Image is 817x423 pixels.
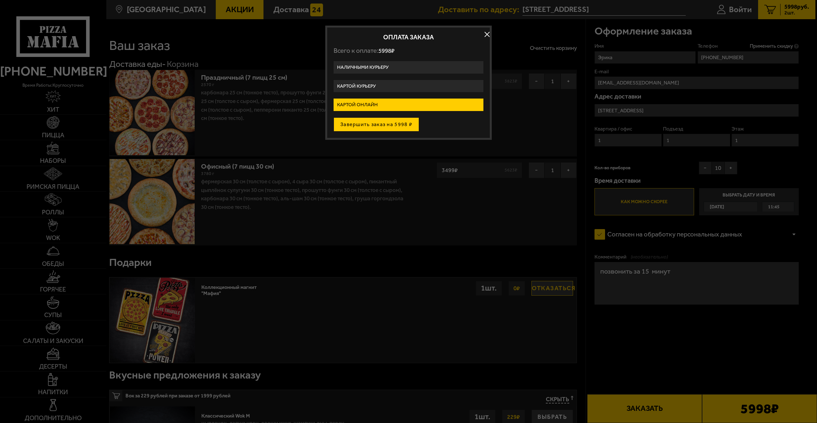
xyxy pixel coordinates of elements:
p: Всего к оплате: [334,47,483,55]
span: 5998 ₽ [378,47,394,54]
button: Завершить заказ на 5998 ₽ [334,117,419,132]
h2: Оплата заказа [334,34,483,40]
label: Картой онлайн [334,99,483,111]
label: Картой курьеру [334,80,483,92]
label: Наличными курьеру [334,61,483,74]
